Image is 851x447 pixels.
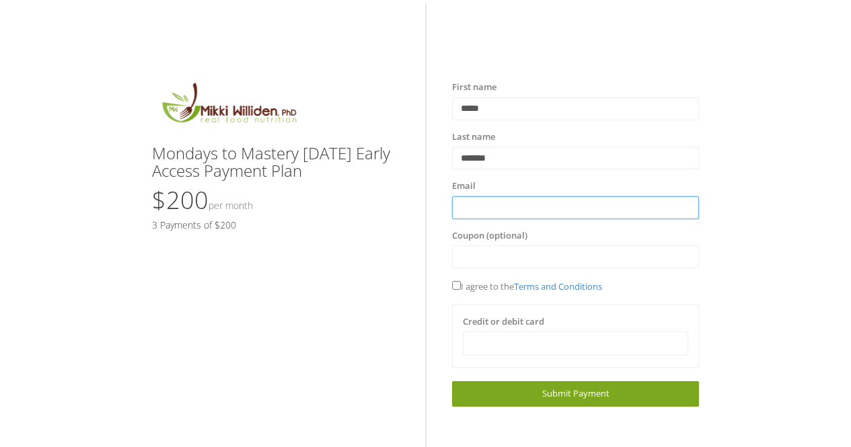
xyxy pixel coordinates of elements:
small: Per Month [209,199,253,212]
a: Submit Payment [452,381,699,406]
a: Terms and Conditions [514,280,602,292]
span: Submit Payment [542,387,609,399]
h5: 3 Payments of $200 [152,220,399,230]
span: I agree to the [452,280,602,292]
h3: Mondays to Mastery [DATE] Early Access Payment Plan [152,145,399,180]
img: MikkiLogoMain.png [152,81,305,131]
span: $200 [152,184,253,216]
label: First name [452,81,496,94]
label: Last name [452,130,495,144]
label: Credit or debit card [463,315,544,329]
label: Coupon (optional) [452,229,527,243]
label: Email [452,179,476,193]
iframe: Secure card payment input frame [472,338,679,350]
